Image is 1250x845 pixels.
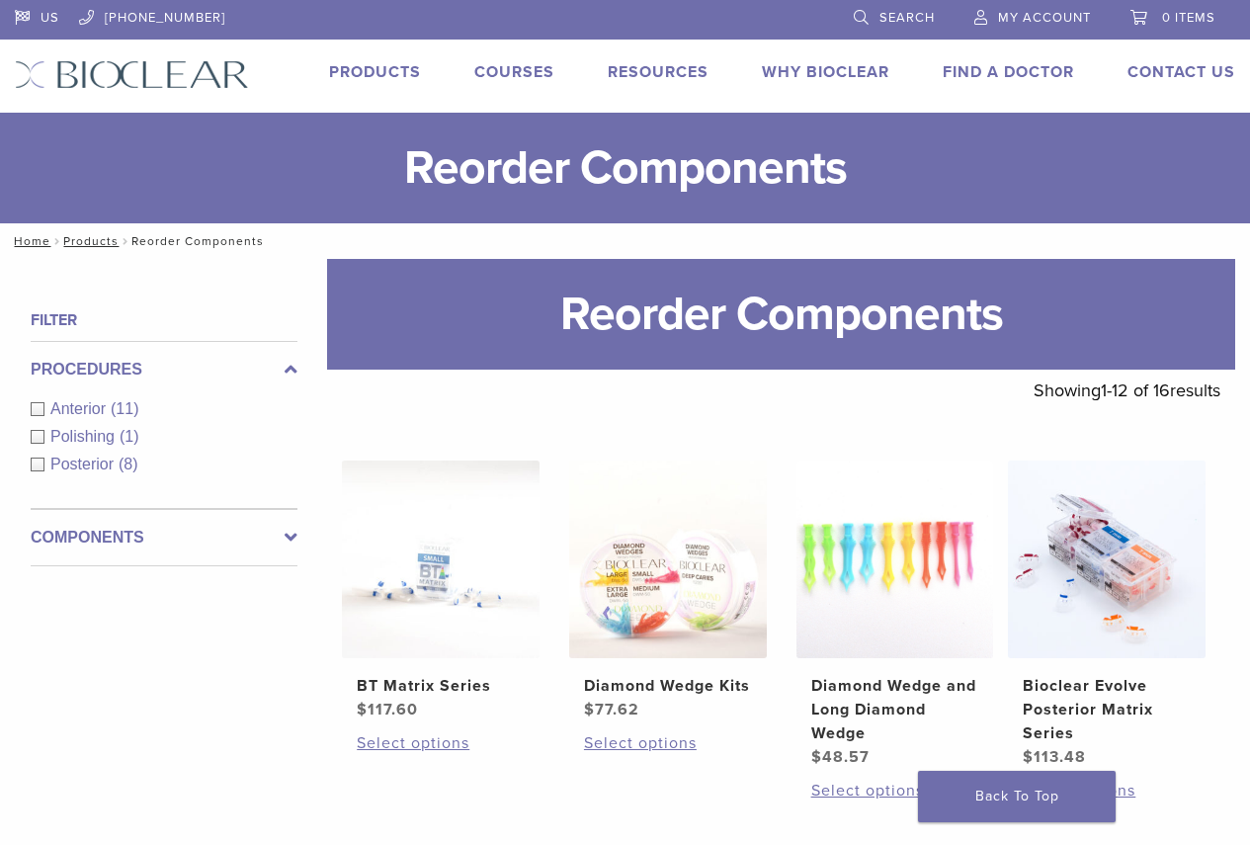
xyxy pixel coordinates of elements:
[811,747,822,767] span: $
[357,700,368,719] span: $
[879,10,935,26] span: Search
[796,461,994,769] a: Diamond Wedge and Long Diamond WedgeDiamond Wedge and Long Diamond Wedge $48.57
[327,259,1235,370] h1: Reorder Components
[357,700,418,719] bdi: 117.60
[584,674,752,698] h2: Diamond Wedge Kits
[584,731,752,755] a: Select options for “Diamond Wedge Kits”
[811,747,870,767] bdi: 48.57
[31,526,297,549] label: Components
[8,234,50,248] a: Home
[50,400,111,417] span: Anterior
[569,461,767,658] img: Diamond Wedge Kits
[1101,380,1170,401] span: 1-12 of 16
[50,456,119,472] span: Posterior
[31,358,297,381] label: Procedures
[50,428,120,445] span: Polishing
[1023,747,1086,767] bdi: 113.48
[357,674,525,698] h2: BT Matrix Series
[762,62,889,82] a: Why Bioclear
[474,62,554,82] a: Courses
[998,10,1091,26] span: My Account
[811,779,979,803] a: Select options for “Diamond Wedge and Long Diamond Wedge”
[1023,674,1191,745] h2: Bioclear Evolve Posterior Matrix Series
[111,400,138,417] span: (11)
[342,461,540,658] img: BT Matrix Series
[1034,370,1220,411] p: Showing results
[63,234,119,248] a: Products
[1162,10,1215,26] span: 0 items
[15,60,249,89] img: Bioclear
[342,461,540,721] a: BT Matrix SeriesBT Matrix Series $117.60
[119,236,131,246] span: /
[357,731,525,755] a: Select options for “BT Matrix Series”
[918,771,1116,822] a: Back To Top
[120,428,139,445] span: (1)
[1008,461,1206,769] a: Bioclear Evolve Posterior Matrix SeriesBioclear Evolve Posterior Matrix Series $113.48
[584,700,595,719] span: $
[50,236,63,246] span: /
[811,674,979,745] h2: Diamond Wedge and Long Diamond Wedge
[796,461,994,658] img: Diamond Wedge and Long Diamond Wedge
[31,308,297,332] h4: Filter
[1023,747,1034,767] span: $
[1008,461,1206,658] img: Bioclear Evolve Posterior Matrix Series
[329,62,421,82] a: Products
[1127,62,1235,82] a: Contact Us
[943,62,1074,82] a: Find A Doctor
[584,700,639,719] bdi: 77.62
[569,461,767,721] a: Diamond Wedge KitsDiamond Wedge Kits $77.62
[119,456,138,472] span: (8)
[608,62,708,82] a: Resources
